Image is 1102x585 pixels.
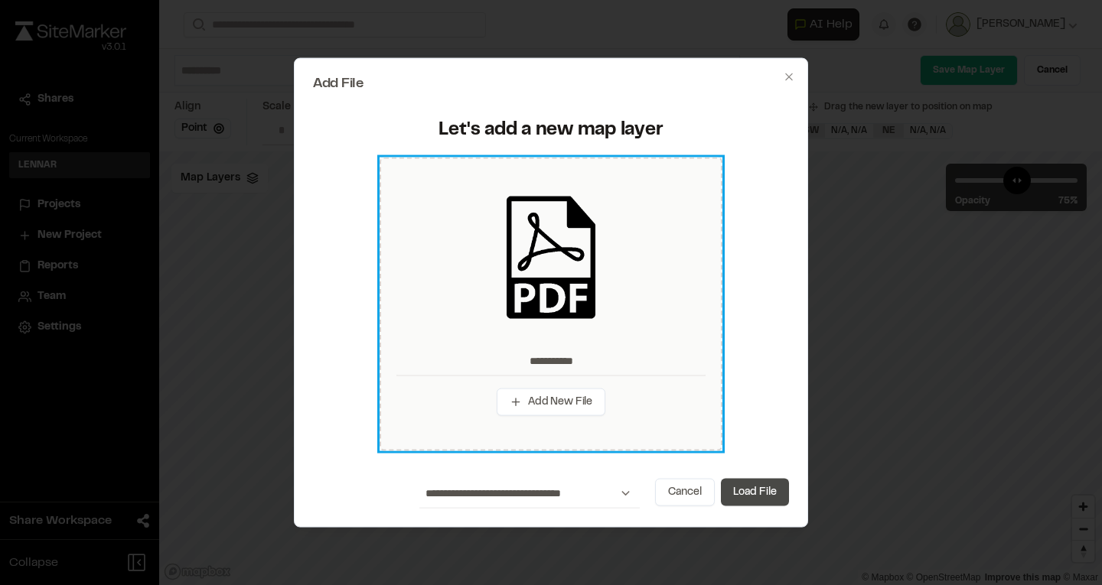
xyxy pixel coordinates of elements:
[721,479,789,506] button: Load File
[497,388,605,415] button: Add New File
[322,118,780,142] div: Let's add a new map layer
[380,158,722,451] div: Add New File
[490,196,612,318] img: pdf_black_icon.png
[655,479,715,506] button: Cancel
[313,76,789,90] h2: Add File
